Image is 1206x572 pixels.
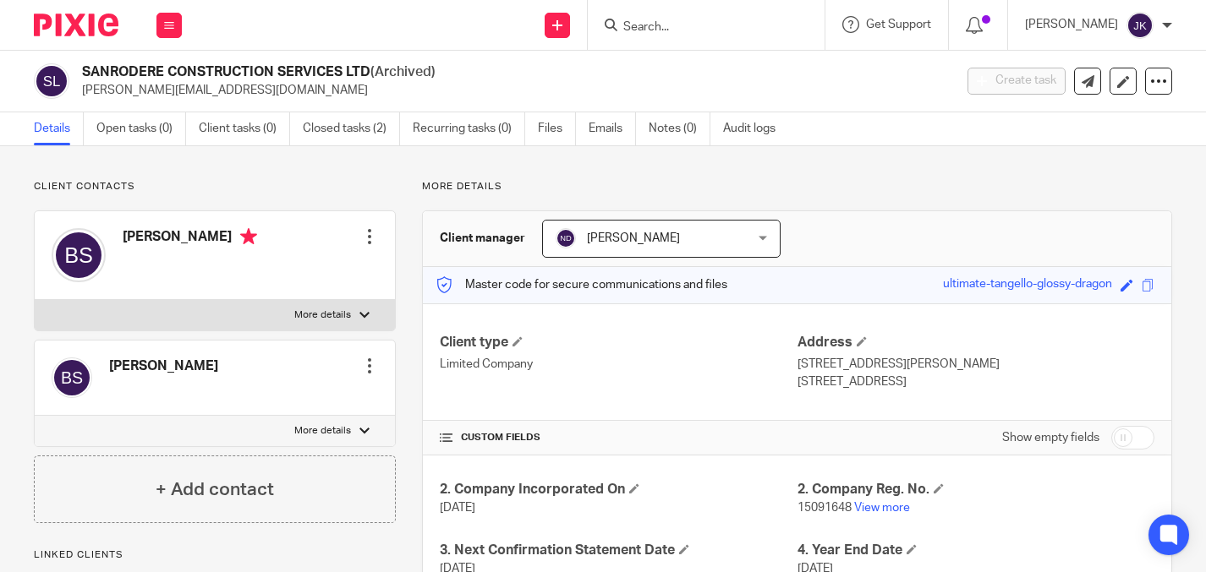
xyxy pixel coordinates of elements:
h2: SANRODERE CONSTRUCTION SERVICES LTD [82,63,770,81]
p: More details [422,180,1172,193]
a: Audit logs [723,112,788,145]
a: View more [854,502,910,514]
h3: Client manager [440,230,525,247]
img: Pixie [34,14,118,36]
h4: CUSTOM FIELDS [440,431,797,444]
span: (Archived) [370,65,436,79]
p: More details [294,424,351,438]
span: [DATE] [440,502,475,514]
p: Limited Company [440,356,797,373]
img: svg%3E [34,63,69,99]
span: Get Support [866,19,931,30]
h4: + Add contact [156,477,274,503]
button: Create task [968,68,1066,95]
span: 15091648 [798,502,852,514]
img: svg%3E [52,228,106,282]
a: Client tasks (0) [199,112,290,145]
img: svg%3E [1127,12,1154,39]
img: svg%3E [556,228,576,248]
p: Linked clients [34,548,396,562]
h4: [PERSON_NAME] [109,357,218,375]
h4: [PERSON_NAME] [123,228,257,249]
i: Primary [240,228,257,245]
div: ultimate-tangello-glossy-dragon [943,275,1112,295]
h4: 2. Company Incorporated On [440,481,797,498]
a: Emails [589,112,636,145]
a: Recurring tasks (0) [413,112,525,145]
p: More details [294,308,351,322]
p: [STREET_ADDRESS][PERSON_NAME] [798,356,1154,373]
span: [PERSON_NAME] [587,232,680,244]
a: Closed tasks (2) [303,112,400,145]
h4: Address [798,334,1154,351]
a: Files [538,112,576,145]
label: Show empty fields [1002,429,1099,446]
p: [PERSON_NAME] [1025,16,1118,33]
p: Master code for secure communications and files [436,276,727,293]
h4: 3. Next Confirmation Statement Date [440,542,797,559]
a: Open tasks (0) [96,112,186,145]
input: Search [622,20,774,35]
a: Notes (0) [649,112,710,145]
a: Details [34,112,84,145]
h4: 2. Company Reg. No. [798,481,1154,498]
p: [STREET_ADDRESS] [798,373,1154,390]
img: svg%3E [52,357,92,398]
p: Client contacts [34,180,396,193]
h4: 4. Year End Date [798,542,1154,559]
h4: Client type [440,334,797,351]
p: [PERSON_NAME][EMAIL_ADDRESS][DOMAIN_NAME] [82,82,942,99]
